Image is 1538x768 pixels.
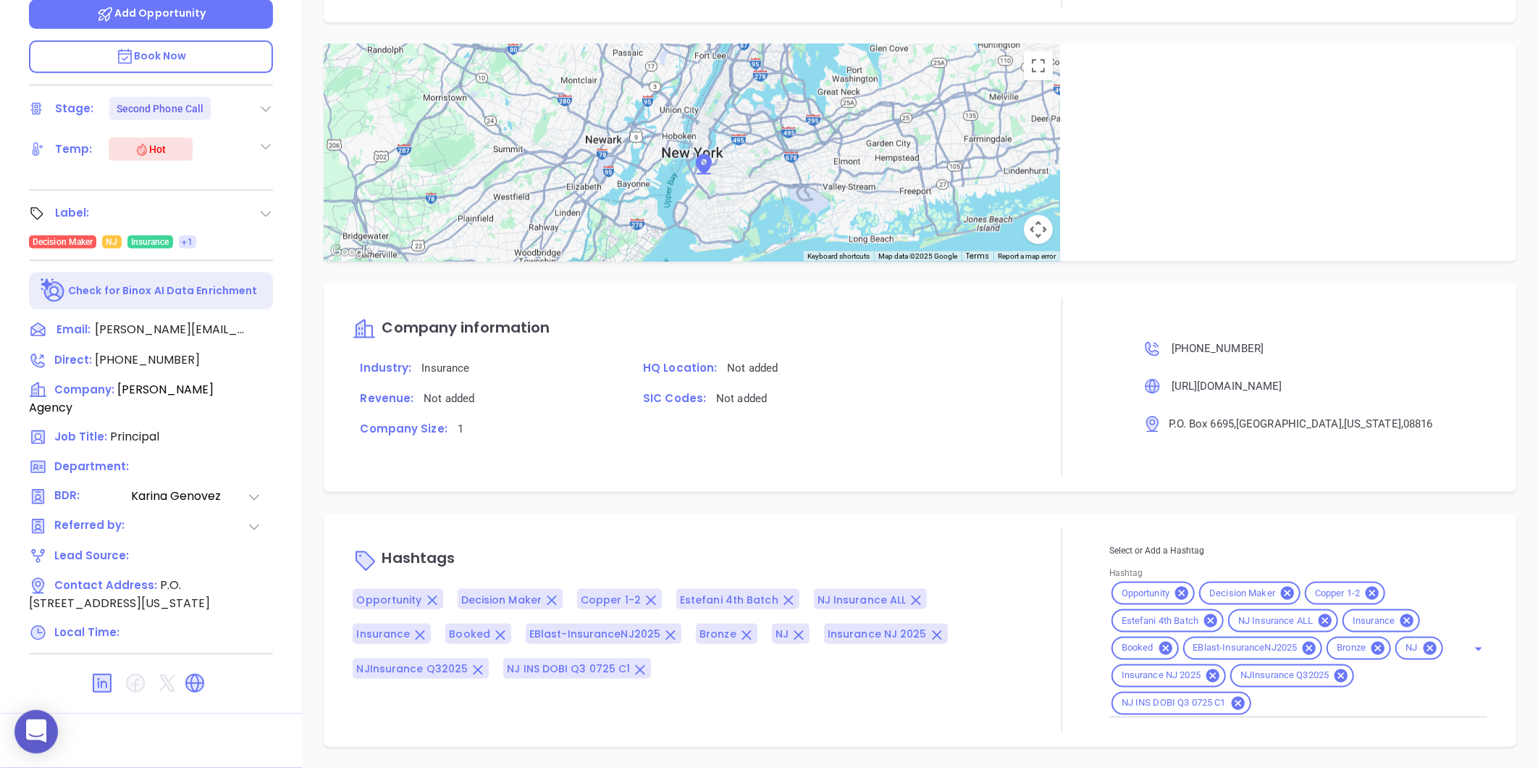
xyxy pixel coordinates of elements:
[1232,670,1337,683] span: NJInsurance Q32025
[382,317,550,338] span: Company information
[807,251,870,262] button: Keyboard shortcuts
[458,422,463,435] span: 1
[1172,380,1282,393] span: [URL][DOMAIN_NAME]
[1113,643,1162,655] span: Booked
[727,362,778,375] span: Not added
[449,627,490,642] span: Booked
[1112,692,1251,715] div: NJ INS DOBI Q3 0725 C1
[131,488,247,506] span: Karina Genovez
[507,662,630,677] span: NJ INS DOBI Q3 0725 C1
[1169,417,1234,430] span: P.O. Box 6695
[360,391,413,406] span: Revenue:
[55,98,94,120] div: Stage:
[1342,417,1401,430] span: , [US_STATE]
[716,392,767,405] span: Not added
[33,234,93,250] span: Decision Maker
[1113,698,1235,710] span: NJ INS DOBI Q3 0725 C1
[776,627,789,642] span: NJ
[182,234,193,250] span: +1
[1112,664,1226,688] div: Insurance NJ 2025
[95,321,247,338] span: [PERSON_NAME][EMAIL_ADDRESS][DOMAIN_NAME]
[1344,615,1403,627] span: Insurance
[382,548,455,569] span: Hashtags
[1112,582,1195,605] div: Opportunity
[135,141,166,158] div: Hot
[699,627,736,642] span: Bronze
[529,627,660,642] span: EBlast-InsuranceNJ2025
[1172,342,1264,355] span: [PHONE_NUMBER]
[424,392,474,405] span: Not added
[1113,670,1209,683] span: Insurance NJ 2025
[356,627,410,642] span: Insurance
[1395,637,1442,660] div: NJ
[360,421,447,436] span: Company Size:
[54,382,114,397] span: Company:
[1112,609,1224,633] div: Estefani 4th Batch
[1024,215,1053,244] button: Map camera controls
[1327,637,1391,660] div: Bronze
[29,381,214,416] span: [PERSON_NAME] Agency
[1401,417,1433,430] span: , 08816
[1112,637,1179,660] div: Booked
[1230,615,1321,627] span: NJ Insurance ALL
[966,251,989,262] a: Terms (opens in new tab)
[1328,643,1374,655] span: Bronze
[54,352,92,367] span: Direct :
[54,517,130,535] span: Referred by:
[828,627,927,642] span: Insurance NJ 2025
[1234,417,1342,430] span: , [GEOGRAPHIC_DATA]
[96,6,206,20] span: Add Opportunity
[421,362,469,375] span: Insurance
[1199,582,1300,605] div: Decision Maker
[55,202,90,224] div: Label:
[54,488,130,506] span: BDR:
[1183,637,1323,660] div: EBlast-InsuranceNJ2025
[106,234,117,250] span: NJ
[1113,588,1178,600] span: Opportunity
[41,278,66,304] img: Ai-Enrich-DaqCidB-.svg
[643,391,706,406] span: SIC Codes:
[998,252,1056,260] a: Report a map error
[818,593,907,607] span: NJ Insurance ALL
[1109,543,1487,559] p: Select or Add a Hashtag
[1306,588,1369,600] span: Copper 1-2
[1185,643,1306,655] span: EBlast-InsuranceNJ2025
[131,234,169,250] span: Insurance
[461,593,542,607] span: Decision Maker
[356,662,468,677] span: NJInsurance Q32025
[1228,609,1338,633] div: NJ Insurance ALL
[327,243,375,262] img: Google
[68,283,257,299] p: Check for Binox AI Data Enrichment
[1230,664,1354,688] div: NJInsurance Q32025
[360,360,411,375] span: Industry:
[55,138,93,160] div: Temp:
[643,360,717,375] span: HQ Location:
[1201,588,1284,600] span: Decision Maker
[1342,609,1420,633] div: Insurance
[116,49,187,63] span: Book Now
[54,548,129,563] span: Lead Source:
[54,429,107,444] span: Job Title:
[54,577,157,593] span: Contact Address:
[353,320,550,337] a: Company information
[1109,569,1143,578] label: Hashtag
[327,243,375,262] a: Open this area in Google Maps (opens a new window)
[1397,643,1426,655] span: NJ
[117,97,204,120] div: Second Phone Call
[1113,615,1207,627] span: Estefani 4th Batch
[95,351,200,368] span: [PHONE_NUMBER]
[1305,582,1385,605] div: Copper 1-2
[54,625,119,640] span: Local Time:
[1468,639,1489,659] button: Open
[581,593,641,607] span: Copper 1-2
[680,593,778,607] span: Estefani 4th Batch
[54,459,129,474] span: Department:
[110,428,159,445] span: Principal
[1024,51,1053,80] button: Toggle fullscreen view
[356,593,421,607] span: Opportunity
[878,252,957,260] span: Map data ©2025 Google
[56,321,91,340] span: Email:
